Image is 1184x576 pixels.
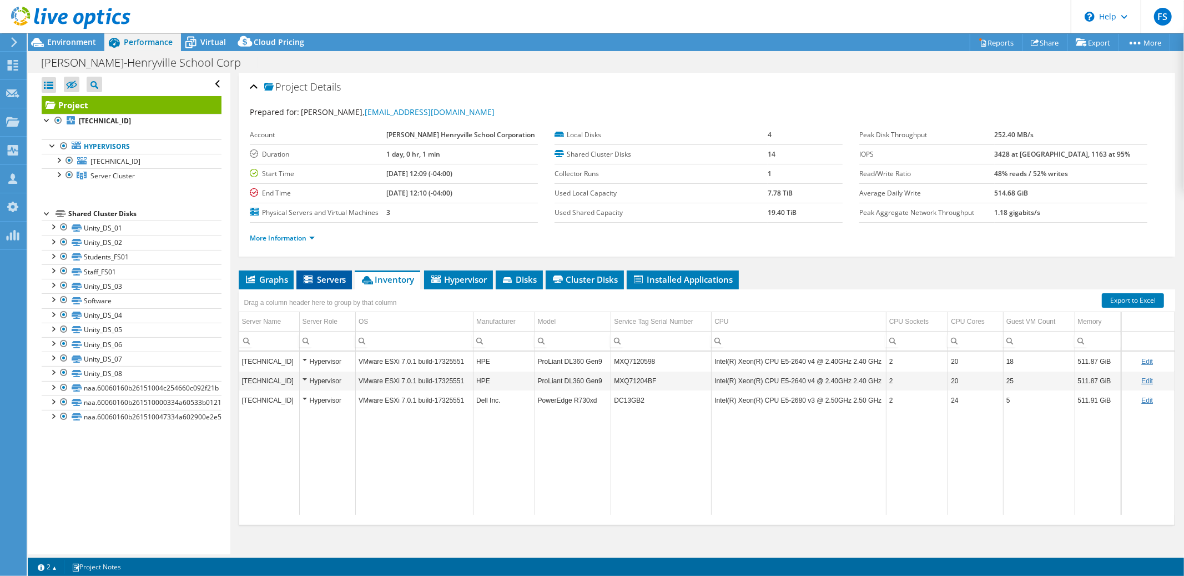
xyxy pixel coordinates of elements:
[970,34,1023,51] a: Reports
[535,352,611,371] td: Column Model, Value ProLiant DL360 Gen9
[995,188,1029,198] b: 514.68 GiB
[859,188,995,199] label: Average Daily Write
[239,289,1175,525] div: Data grid
[250,233,315,243] a: More Information
[299,390,356,410] td: Column Server Role, Value Hypervisor
[555,207,768,218] label: Used Shared Capacity
[473,312,535,332] td: Manufacturer Column
[859,207,995,218] label: Peak Aggregate Network Throughput
[302,274,346,285] span: Servers
[42,352,221,366] a: Unity_DS_07
[42,114,221,128] a: [TECHNICAL_ID]
[68,207,221,221] div: Shared Cluster Disks
[299,312,356,332] td: Server Role Column
[995,208,1041,217] b: 1.18 gigabits/s
[886,352,948,371] td: Column CPU Sockets, Value 2
[768,169,772,178] b: 1
[386,130,535,139] b: [PERSON_NAME] Henryville School Corporation
[1154,8,1172,26] span: FS
[124,37,173,47] span: Performance
[30,560,64,574] a: 2
[614,315,693,328] div: Service Tag Serial Number
[239,352,300,371] td: Column Server Name, Value 10.3.0.51
[768,130,772,139] b: 4
[712,352,886,371] td: Column CPU, Value Intel(R) Xeon(R) CPU E5-2640 v4 @ 2.40GHz 2.40 GHz
[1003,371,1075,390] td: Column Guest VM Count, Value 25
[36,57,258,69] h1: [PERSON_NAME]-Henryville School Corp
[299,331,356,350] td: Column Server Role, Filter cell
[386,169,452,178] b: [DATE] 12:09 (-04:00)
[611,352,712,371] td: Column Service Tag Serial Number, Value MXQ7120598
[768,149,775,159] b: 14
[386,149,440,159] b: 1 day, 0 hr, 1 min
[303,374,353,388] div: Hypervisor
[995,130,1034,139] b: 252.40 MB/s
[555,168,768,179] label: Collector Runs
[42,381,221,395] a: naa.60060160b26151004c254660c092f21b
[1118,34,1170,51] a: More
[611,312,712,332] td: Service Tag Serial Number Column
[886,331,948,350] td: Column CPU Sockets, Filter cell
[1141,397,1153,404] a: Edit
[303,355,353,368] div: Hypervisor
[1075,331,1121,350] td: Column Memory, Filter cell
[768,208,797,217] b: 19.40 TiB
[239,312,300,332] td: Server Name Column
[1006,315,1056,328] div: Guest VM Count
[42,337,221,352] a: Unity_DS_06
[535,331,611,350] td: Column Model, Filter cell
[889,315,929,328] div: CPU Sockets
[42,308,221,323] a: Unity_DS_04
[948,312,1003,332] td: CPU Cores Column
[473,352,535,371] td: Column Manufacturer, Value HPE
[551,274,618,285] span: Cluster Disks
[1022,34,1068,51] a: Share
[42,323,221,337] a: Unity_DS_05
[42,410,221,424] a: naa.60060160b261510047334a602900e2e5
[632,274,733,285] span: Installed Applications
[859,149,995,160] label: IOPS
[42,366,221,380] a: Unity_DS_08
[473,371,535,390] td: Column Manufacturer, Value HPE
[538,315,556,328] div: Model
[356,312,473,332] td: OS Column
[473,390,535,410] td: Column Manufacturer, Value Dell Inc.
[241,295,400,310] div: Drag a column header here to group by that column
[42,279,221,293] a: Unity_DS_03
[356,331,473,350] td: Column OS, Filter cell
[948,371,1003,390] td: Column CPU Cores, Value 20
[951,315,985,328] div: CPU Cores
[1075,371,1121,390] td: Column Memory, Value 511.87 GiB
[310,80,341,93] span: Details
[250,107,299,117] label: Prepared for:
[886,312,948,332] td: CPU Sockets Column
[712,331,886,350] td: Column CPU, Filter cell
[301,107,495,117] span: [PERSON_NAME],
[42,293,221,308] a: Software
[79,116,131,126] b: [TECHNICAL_ID]
[859,129,995,141] label: Peak Disk Throughput
[712,371,886,390] td: Column CPU, Value Intel(R) Xeon(R) CPU E5-2640 v4 @ 2.40GHz 2.40 GHz
[42,264,221,279] a: Staff_FS01
[1003,312,1075,332] td: Guest VM Count Column
[360,274,415,285] span: Inventory
[555,188,768,199] label: Used Local Capacity
[254,37,304,47] span: Cloud Pricing
[501,274,537,285] span: Disks
[995,169,1069,178] b: 48% reads / 52% writes
[859,168,995,179] label: Read/Write Ratio
[42,236,221,250] a: Unity_DS_02
[386,208,390,217] b: 3
[1102,293,1164,308] a: Export to Excel
[356,371,473,390] td: Column OS, Value VMware ESXi 7.0.1 build-17325551
[42,250,221,264] a: Students_FS01
[1075,352,1121,371] td: Column Memory, Value 511.87 GiB
[995,149,1131,159] b: 3428 at [GEOGRAPHIC_DATA], 1163 at 95%
[476,315,516,328] div: Manufacturer
[712,390,886,410] td: Column CPU, Value Intel(R) Xeon(R) CPU E5-2680 v3 @ 2.50GHz 2.50 GHz
[365,107,495,117] a: [EMAIL_ADDRESS][DOMAIN_NAME]
[359,315,368,328] div: OS
[244,274,288,285] span: Graphs
[1003,331,1075,350] td: Column Guest VM Count, Filter cell
[64,560,129,574] a: Project Notes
